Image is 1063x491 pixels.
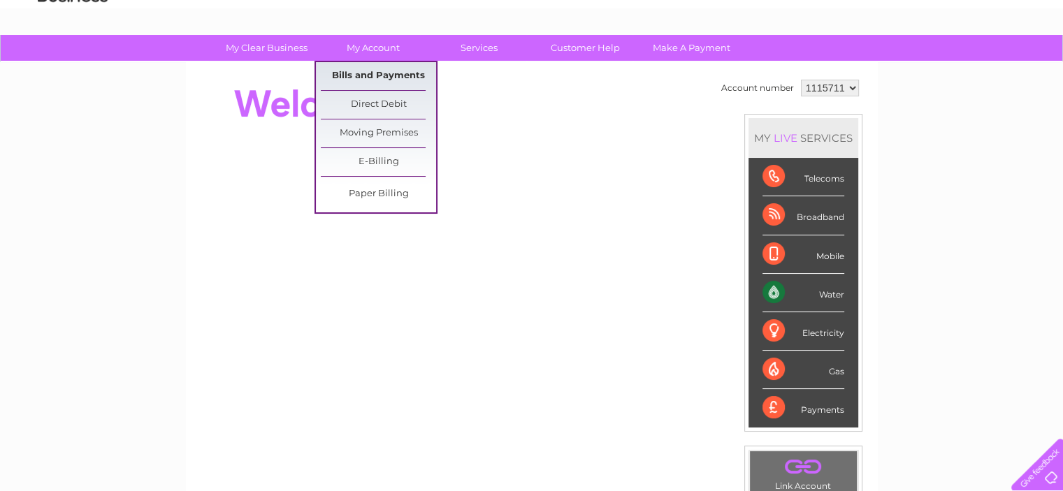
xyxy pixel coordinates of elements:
[718,76,797,100] td: Account number
[800,7,896,24] a: 0333 014 3131
[209,35,324,61] a: My Clear Business
[762,351,844,389] div: Gas
[1017,59,1050,70] a: Log out
[817,59,844,70] a: Water
[762,235,844,274] div: Mobile
[321,119,436,147] a: Moving Premises
[202,8,862,68] div: Clear Business is a trading name of Verastar Limited (registered in [GEOGRAPHIC_DATA] No. 3667643...
[321,62,436,90] a: Bills and Payments
[762,389,844,427] div: Payments
[634,35,749,61] a: Make A Payment
[762,312,844,351] div: Electricity
[749,118,858,158] div: MY SERVICES
[771,131,800,145] div: LIVE
[891,59,933,70] a: Telecoms
[321,91,436,119] a: Direct Debit
[970,59,1004,70] a: Contact
[321,148,436,176] a: E-Billing
[852,59,883,70] a: Energy
[762,196,844,235] div: Broadband
[941,59,962,70] a: Blog
[421,35,537,61] a: Services
[37,36,108,79] img: logo.png
[753,455,853,479] a: .
[762,274,844,312] div: Water
[321,180,436,208] a: Paper Billing
[528,35,643,61] a: Customer Help
[762,158,844,196] div: Telecoms
[315,35,431,61] a: My Account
